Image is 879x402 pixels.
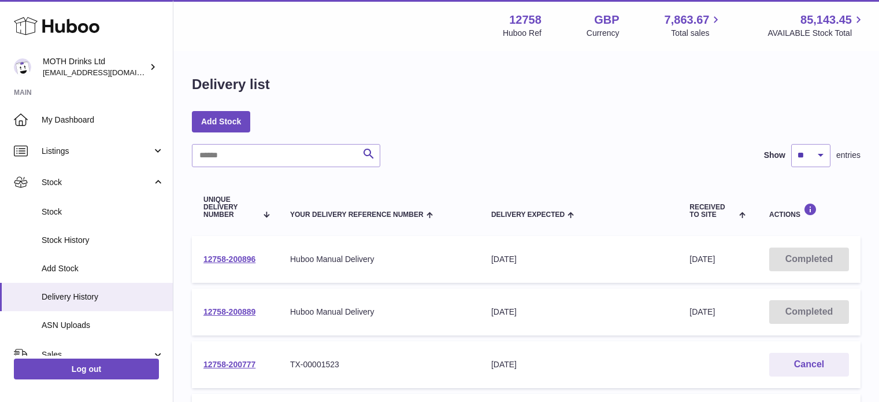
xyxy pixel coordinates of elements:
[491,307,666,318] div: [DATE]
[290,359,468,370] div: TX-00001523
[42,115,164,126] span: My Dashboard
[42,146,152,157] span: Listings
[290,307,468,318] div: Huboo Manual Delivery
[203,196,257,219] span: Unique Delivery Number
[491,254,666,265] div: [DATE]
[689,255,715,264] span: [DATE]
[203,360,255,369] a: 12758-200777
[42,320,164,331] span: ASN Uploads
[203,255,255,264] a: 12758-200896
[491,211,565,219] span: Delivery Expected
[192,111,250,132] a: Add Stock
[503,28,542,39] div: Huboo Ref
[43,68,170,77] span: [EMAIL_ADDRESS][DOMAIN_NAME]
[665,12,723,39] a: 7,863.67 Total sales
[42,263,164,274] span: Add Stock
[594,12,619,28] strong: GBP
[509,12,542,28] strong: 12758
[800,12,852,28] span: 85,143.45
[671,28,722,39] span: Total sales
[42,349,152,360] span: Sales
[14,359,159,379] a: Log out
[42,292,164,303] span: Delivery History
[836,150,861,161] span: entries
[42,177,152,188] span: Stock
[587,28,620,39] div: Currency
[665,12,710,28] span: 7,863.67
[43,56,147,78] div: MOTH Drinks Ltd
[491,359,666,370] div: [DATE]
[290,254,468,265] div: Huboo Manual Delivery
[192,75,270,94] h1: Delivery list
[769,203,849,219] div: Actions
[203,307,255,316] a: 12758-200889
[42,235,164,246] span: Stock History
[764,150,785,161] label: Show
[14,58,31,76] img: orders@mothdrinks.com
[769,353,849,377] button: Cancel
[767,28,865,39] span: AVAILABLE Stock Total
[689,204,736,219] span: Received to Site
[290,211,424,219] span: Your Delivery Reference Number
[42,206,164,217] span: Stock
[689,307,715,316] span: [DATE]
[767,12,865,39] a: 85,143.45 AVAILABLE Stock Total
